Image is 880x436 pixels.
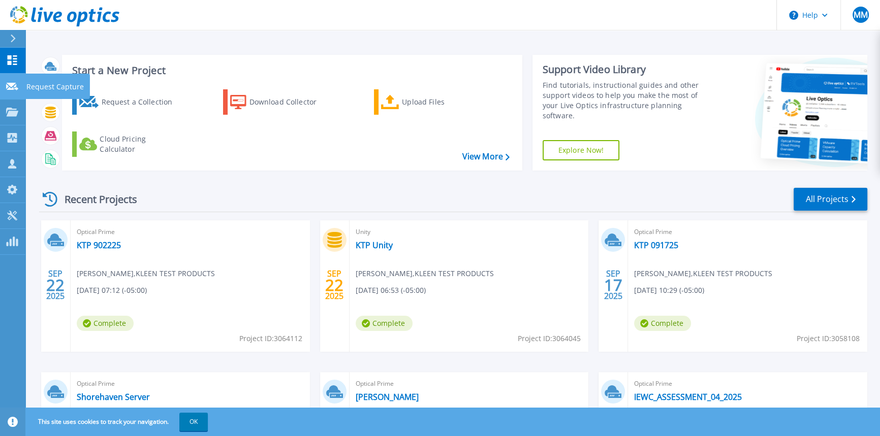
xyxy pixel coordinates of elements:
[72,89,185,115] a: Request a Collection
[100,134,181,154] div: Cloud Pricing Calculator
[356,240,393,250] a: KTP Unity
[26,74,84,100] p: Request Capture
[356,378,583,389] span: Optical Prime
[634,316,691,331] span: Complete
[223,89,336,115] a: Download Collector
[634,268,772,279] span: [PERSON_NAME] , KLEEN TEST PRODUCTS
[356,316,413,331] span: Complete
[46,266,65,304] div: SEP 2025
[77,316,134,331] span: Complete
[634,226,861,238] span: Optical Prime
[543,63,712,76] div: Support Video Library
[543,140,620,160] a: Explore Now!
[325,281,343,289] span: 22
[77,392,150,402] a: Shorehaven Server
[543,80,712,121] div: Find tutorials, instructional guides and other support videos to help you make the most of your L...
[249,92,331,112] div: Download Collector
[77,285,147,296] span: [DATE] 07:12 (-05:00)
[634,240,678,250] a: KTP 091725
[634,392,742,402] a: IEWC_ASSESSMENT_04_2025
[634,285,704,296] span: [DATE] 10:29 (-05:00)
[853,11,867,19] span: MM
[72,65,509,76] h3: Start a New Project
[356,226,583,238] span: Unity
[462,152,509,161] a: View More
[518,333,581,344] span: Project ID: 3064045
[325,266,344,304] div: SEP 2025
[77,268,215,279] span: [PERSON_NAME] , KLEEN TEST PRODUCTS
[39,187,151,212] div: Recent Projects
[402,92,483,112] div: Upload Files
[356,268,494,279] span: [PERSON_NAME] , KLEEN TEST PRODUCTS
[634,378,861,389] span: Optical Prime
[356,285,426,296] span: [DATE] 06:53 (-05:00)
[101,92,182,112] div: Request a Collection
[28,413,208,431] span: This site uses cookies to track your navigation.
[374,89,487,115] a: Upload Files
[604,266,623,304] div: SEP 2025
[239,333,302,344] span: Project ID: 3064112
[797,333,860,344] span: Project ID: 3058108
[794,188,867,211] a: All Projects
[72,131,185,157] a: Cloud Pricing Calculator
[46,281,65,289] span: 22
[604,281,622,289] span: 17
[77,378,304,389] span: Optical Prime
[77,240,121,250] a: KTP 902225
[77,226,304,238] span: Optical Prime
[179,413,208,431] button: OK
[356,392,419,402] a: [PERSON_NAME]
